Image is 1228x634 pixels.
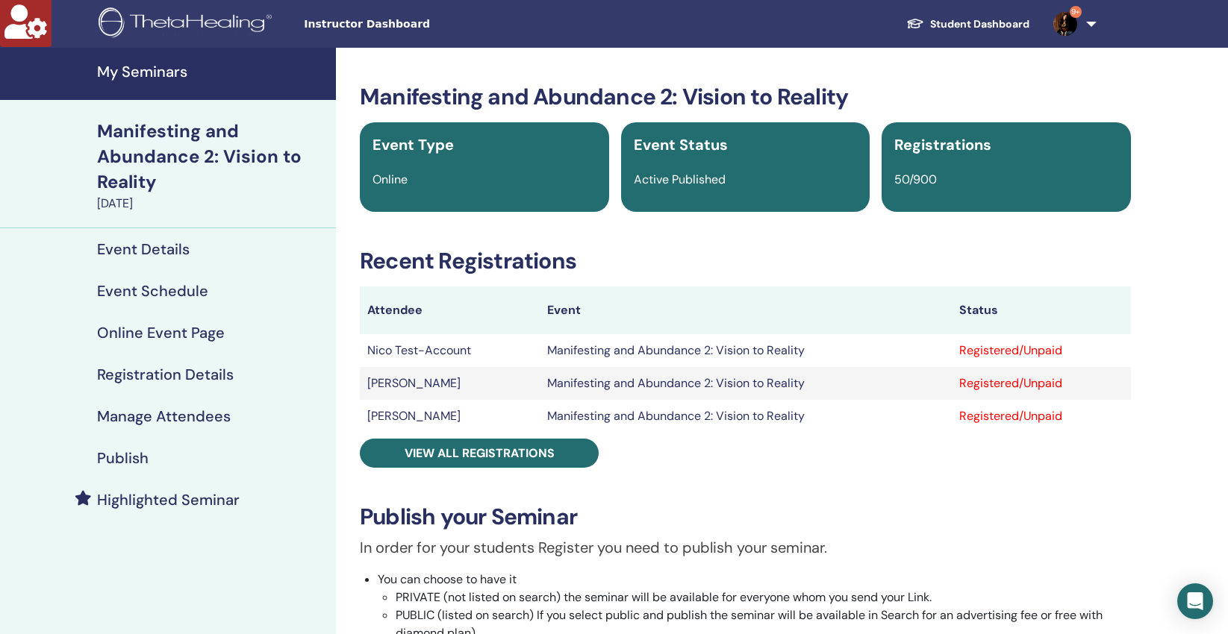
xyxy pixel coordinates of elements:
[1070,6,1082,18] span: 9+
[634,135,728,154] span: Event Status
[97,195,327,213] div: [DATE]
[97,407,231,425] h4: Manage Attendees
[360,367,540,400] td: [PERSON_NAME]
[396,589,1131,606] li: PRIVATE (not listed on search) the seminar will be available for everyone whom you send your Link.
[959,342,1123,360] div: Registered/Unpaid
[360,536,1131,559] p: In order for your students Register you need to publish your seminar.
[97,491,240,509] h4: Highlighted Seminar
[88,119,336,213] a: Manifesting and Abundance 2: Vision to Reality[DATE]
[373,172,408,187] span: Online
[1177,583,1213,619] div: Open Intercom Messenger
[97,365,234,383] h4: Registration Details
[304,16,528,32] span: Instructor Dashboard
[360,503,1131,530] h3: Publish your Seminar
[97,282,208,300] h4: Event Schedule
[634,172,726,187] span: Active Published
[360,286,540,334] th: Attendee
[99,7,277,41] img: logo.png
[894,135,991,154] span: Registrations
[373,135,454,154] span: Event Type
[540,400,953,433] td: Manifesting and Abundance 2: Vision to Reality
[894,10,1041,38] a: Student Dashboard
[405,445,555,461] span: View all registrations
[97,63,327,81] h4: My Seminars
[360,248,1131,274] h3: Recent Registrations
[1053,12,1077,36] img: default.jpg
[360,334,540,367] td: Nico Test-Account
[540,334,953,367] td: Manifesting and Abundance 2: Vision to Reality
[959,407,1123,425] div: Registered/Unpaid
[360,439,599,468] a: View all registrations
[97,449,149,467] h4: Publish
[97,119,327,195] div: Manifesting and Abundance 2: Vision to Reality
[360,84,1131,110] h3: Manifesting and Abundance 2: Vision to Reality
[97,240,190,258] h4: Event Details
[97,324,225,342] h4: Online Event Page
[959,374,1123,392] div: Registered/Unpaid
[540,286,953,334] th: Event
[540,367,953,400] td: Manifesting and Abundance 2: Vision to Reality
[894,172,937,187] span: 50/900
[952,286,1130,334] th: Status
[906,17,924,30] img: graduation-cap-white.svg
[360,400,540,433] td: [PERSON_NAME]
